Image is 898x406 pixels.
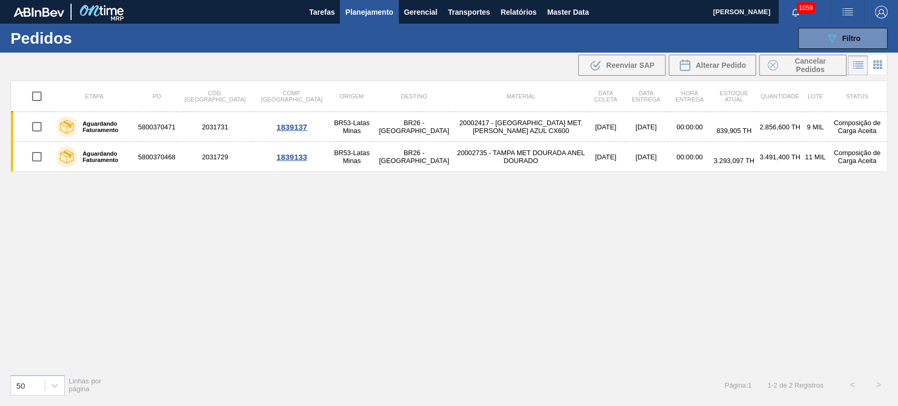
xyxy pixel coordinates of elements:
div: Cancelar Pedidos em Massa [759,55,846,76]
td: 3.491,400 TH [756,142,803,172]
span: Planejamento [345,6,393,18]
div: Visão em Lista [848,55,868,75]
span: Data entrega [632,90,660,103]
span: 3.293,097 TH [713,157,754,165]
span: Linhas por página [69,377,102,393]
td: 20002735 - TAMPA MET DOURADA ANEL DOURADO [455,142,587,172]
span: Cód. [GEOGRAPHIC_DATA] [185,90,246,103]
td: 20002417 - [GEOGRAPHIC_DATA] MET. [PERSON_NAME] AZUL CX600 [455,112,587,142]
td: [DATE] [624,142,668,172]
img: TNhmsLtSVTkK8tSr43FrP2fwEKptu5GPRR3wAAAABJRU5ErkJggg== [14,7,64,17]
div: Alterar Pedido [669,55,756,76]
span: Etapa [85,93,104,99]
span: Destino [401,93,427,99]
span: 839,905 TH [717,127,752,135]
span: Transportes [448,6,490,18]
td: [DATE] [587,142,624,172]
td: BR53-Latas Minas [330,142,373,172]
td: BR53-Latas Minas [330,112,373,142]
span: Comp. [GEOGRAPHIC_DATA] [261,90,322,103]
td: 11 MIL [803,142,827,172]
div: Visão em Cards [868,55,887,75]
span: Cancelar Pedidos [782,57,838,74]
span: Tarefas [309,6,335,18]
label: Aguardando Faturamento [77,150,132,163]
td: 9 MIL [803,112,827,142]
td: 2.856,600 TH [756,112,803,142]
button: < [839,372,865,398]
span: Estoque atual [720,90,749,103]
span: Relatórios [500,6,536,18]
span: Status [846,93,868,99]
span: PO [153,93,161,99]
a: Aguardando Faturamento58003704712031731BR53-Latas MinasBR26 - [GEOGRAPHIC_DATA]20002417 - [GEOGRA... [11,112,887,142]
td: BR26 - [GEOGRAPHIC_DATA] [373,142,455,172]
span: Origem [340,93,364,99]
td: Composição de Carga Aceita [827,142,887,172]
span: Data coleta [594,90,617,103]
td: [DATE] [624,112,668,142]
img: Logout [875,6,887,18]
span: Reenviar SAP [606,61,654,69]
div: 1839137 [255,123,329,131]
span: Filtro [842,34,861,43]
span: Material [507,93,536,99]
span: Hora Entrega [675,90,704,103]
span: Lote [808,93,823,99]
div: 50 [16,381,25,390]
span: Quantidade [761,93,799,99]
span: 1 - 2 de 2 Registros [768,381,823,389]
span: Alterar Pedido [695,61,746,69]
span: Master Data [547,6,589,18]
td: 00:00:00 [668,112,712,142]
td: 2031731 [177,112,253,142]
td: 5800370468 [136,142,177,172]
div: 1839133 [255,153,329,161]
td: Composição de Carga Aceita [827,112,887,142]
td: 5800370471 [136,112,177,142]
h1: Pedidos [11,32,165,44]
button: Cancelar Pedidos [759,55,846,76]
span: Gerencial [404,6,438,18]
button: Filtro [798,28,887,49]
a: Aguardando Faturamento58003704682031729BR53-Latas MinasBR26 - [GEOGRAPHIC_DATA]20002735 - TAMPA M... [11,142,887,172]
span: 1059 [796,2,815,14]
button: > [865,372,892,398]
img: userActions [841,6,854,18]
td: 00:00:00 [668,142,712,172]
span: Página : 1 [724,381,751,389]
div: Reenviar SAP [578,55,665,76]
td: BR26 - [GEOGRAPHIC_DATA] [373,112,455,142]
label: Aguardando Faturamento [77,120,132,133]
td: 2031729 [177,142,253,172]
td: [DATE] [587,112,624,142]
button: Notificações [779,5,812,19]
